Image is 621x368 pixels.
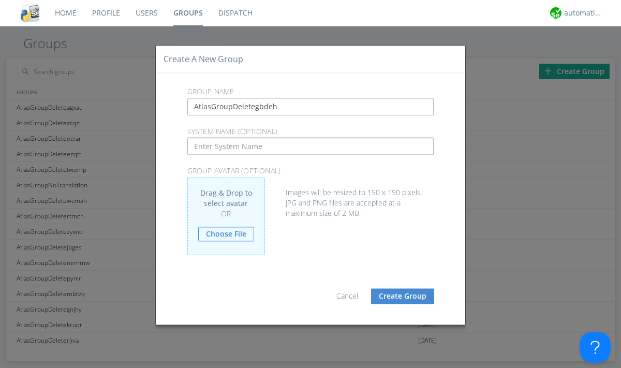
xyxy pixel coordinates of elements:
[564,8,603,18] div: automation+atlas
[371,288,434,304] button: Create Group
[550,7,561,19] img: d2d01cd9b4174d08988066c6d424eccd
[187,177,434,218] div: Images will be resized to 150 x 150 pixels. JPG and PNG files are accepted at a maximum size of 2...
[21,4,39,22] img: cddb5a64eb264b2086981ab96f4c1ba7
[187,177,265,255] div: Drag & Drop to select avatar
[180,166,442,177] p: Group Avatar (optional)
[187,138,434,155] input: Enter System Name
[187,98,434,115] input: Enter Group Name
[198,209,254,219] div: OR
[164,53,243,65] h4: Create a New Group
[198,227,254,241] a: Choose File
[336,291,358,301] a: Cancel
[180,86,442,98] p: Group Name
[180,126,442,137] p: System Name (optional)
